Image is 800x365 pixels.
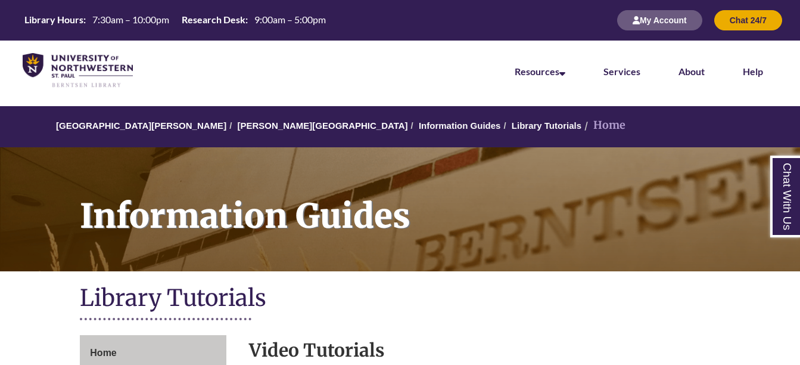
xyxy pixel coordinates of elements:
th: Research Desk: [177,13,250,26]
span: Home [90,348,116,358]
a: [GEOGRAPHIC_DATA][PERSON_NAME] [56,120,226,131]
h1: Information Guides [67,147,800,256]
a: Help [743,66,763,77]
a: [PERSON_NAME][GEOGRAPHIC_DATA] [237,120,407,131]
img: UNWSP Library Logo [23,53,133,88]
a: Library Tutorials [512,120,581,131]
a: Hours Today [20,13,331,27]
a: About [678,66,705,77]
a: Services [603,66,640,77]
a: Information Guides [419,120,501,131]
a: Chat 24/7 [714,15,782,25]
li: Home [581,117,625,134]
button: My Account [617,10,702,30]
span: 7:30am – 10:00pm [92,14,169,25]
span: 9:00am – 5:00pm [254,14,326,25]
button: Chat 24/7 [714,10,782,30]
a: My Account [617,15,702,25]
h1: Library Tutorials [80,283,720,315]
a: Resources [515,66,565,77]
table: Hours Today [20,13,331,26]
th: Library Hours: [20,13,88,26]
